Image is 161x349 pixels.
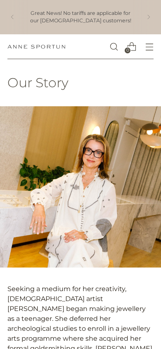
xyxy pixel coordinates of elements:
[105,38,122,55] a: Open search modal
[123,38,140,55] a: Open cart modal
[26,10,135,25] a: Great News! No tariffs are applicable for our [DEMOGRAPHIC_DATA] customers!
[141,38,158,55] button: Open menu modal
[7,45,65,49] a: Anne Sportun Fine Jewellery
[7,76,154,90] h2: Our Story
[125,48,130,53] span: 0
